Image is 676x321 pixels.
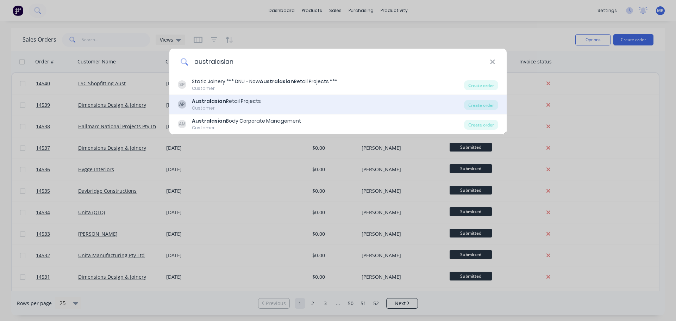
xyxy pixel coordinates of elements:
div: AP [178,100,186,109]
div: Retail Projects [192,98,261,105]
div: SP [178,80,186,89]
b: Australasian [260,78,294,85]
div: Customer [192,85,337,92]
div: AM [178,120,186,128]
div: Create order [464,100,498,110]
div: Customer [192,125,301,131]
b: Australasian [192,98,226,105]
div: Static Joinery *** DNU - Now Retail Projects *** [192,78,337,85]
div: Customer [192,105,261,111]
b: Australasian [192,117,226,124]
div: Create order [464,120,498,130]
div: Create order [464,80,498,90]
div: Body Corporate Management [192,117,301,125]
input: Enter a customer name to create a new order... [188,49,490,75]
